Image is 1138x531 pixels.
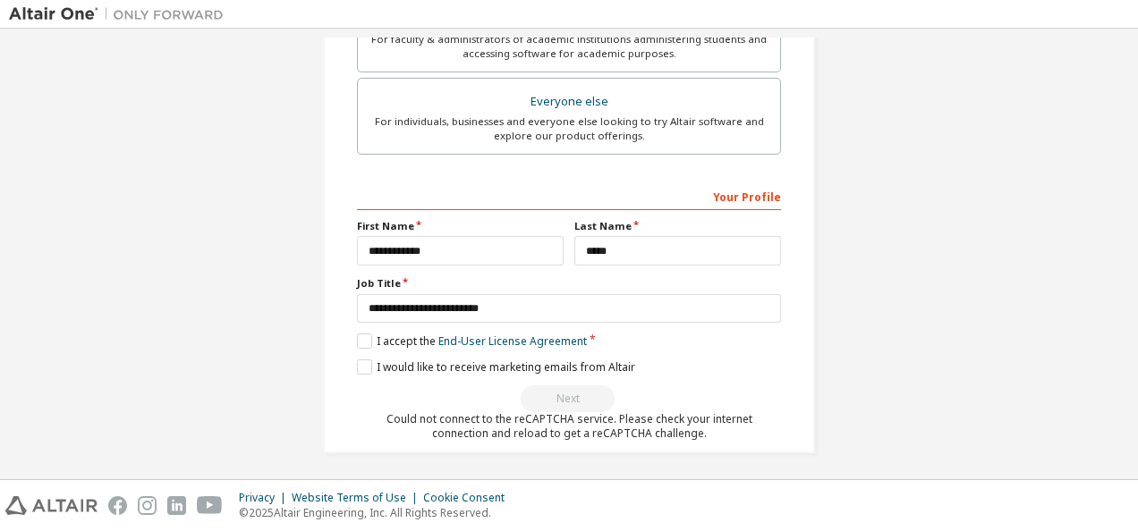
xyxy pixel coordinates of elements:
[369,32,769,61] div: For faculty & administrators of academic institutions administering students and accessing softwa...
[9,5,233,23] img: Altair One
[357,276,781,291] label: Job Title
[357,385,781,412] div: Read and acccept EULA to continue
[423,491,515,505] div: Cookie Consent
[108,496,127,515] img: facebook.svg
[357,333,587,349] label: I accept the
[197,496,223,515] img: youtube.svg
[292,491,423,505] div: Website Terms of Use
[167,496,186,515] img: linkedin.svg
[239,505,515,520] p: © 2025 Altair Engineering, Inc. All Rights Reserved.
[239,491,292,505] div: Privacy
[357,219,564,233] label: First Name
[574,219,781,233] label: Last Name
[438,333,587,349] a: End-User License Agreement
[357,359,635,375] label: I would like to receive marketing emails from Altair
[369,89,769,114] div: Everyone else
[138,496,157,515] img: instagram.svg
[357,181,781,210] div: Your Profile
[5,496,98,515] img: altair_logo.svg
[357,412,781,441] div: Could not connect to the reCAPTCHA service. Please check your internet connection and reload to g...
[369,114,769,143] div: For individuals, businesses and everyone else looking to try Altair software and explore our prod...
